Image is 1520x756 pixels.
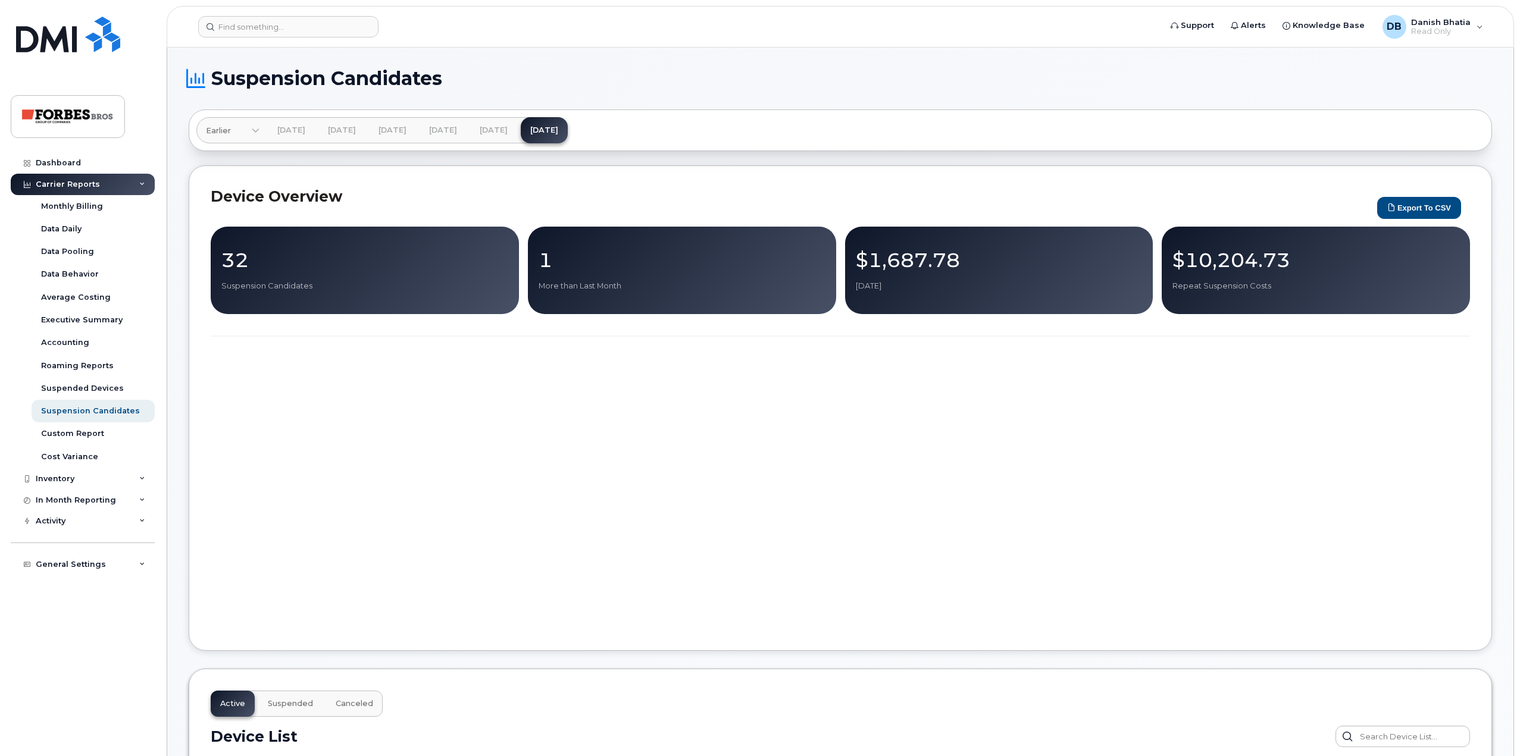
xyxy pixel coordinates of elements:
[336,699,373,708] span: Canceled
[211,70,442,87] span: Suspension Candidates
[268,699,313,708] span: Suspended
[539,249,825,271] p: 1
[268,117,315,143] a: [DATE]
[420,117,467,143] a: [DATE]
[196,117,259,143] a: Earlier
[221,281,508,291] p: Suspension Candidates
[856,281,1143,291] p: [DATE]
[1377,197,1461,219] button: Export to CSV
[1172,249,1459,271] p: $10,204.73
[521,117,568,143] a: [DATE]
[369,117,416,143] a: [DATE]
[539,281,825,291] p: More than Last Month
[318,117,365,143] a: [DATE]
[1172,281,1459,291] p: Repeat Suspension Costs
[211,187,1371,205] h2: Device Overview
[221,249,508,271] p: 32
[206,125,231,136] span: Earlier
[856,249,1143,271] p: $1,687.78
[211,727,298,745] h2: Device List
[1336,726,1470,747] input: Search Device List...
[470,117,517,143] a: [DATE]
